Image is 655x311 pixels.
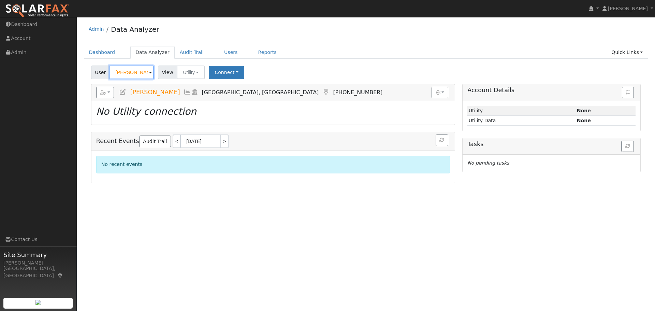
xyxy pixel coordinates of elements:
[209,66,244,79] button: Connect
[333,89,382,96] span: [PHONE_NUMBER]
[467,141,636,148] h5: Tasks
[184,89,191,96] a: Multi-Series Graph
[577,118,591,123] strong: None
[221,135,229,148] a: >
[130,89,180,96] span: [PERSON_NAME]
[202,89,319,96] span: [GEOGRAPHIC_DATA], [GEOGRAPHIC_DATA]
[111,25,159,33] a: Data Analyzer
[467,116,576,126] td: Utility Data
[158,66,177,79] span: View
[3,265,73,279] div: [GEOGRAPHIC_DATA], [GEOGRAPHIC_DATA]
[191,89,199,96] a: Login As (last Never)
[89,26,104,32] a: Admin
[622,87,634,98] button: Issue History
[96,135,450,148] h5: Recent Events
[467,87,636,94] h5: Account Details
[467,160,509,166] i: No pending tasks
[436,135,448,146] button: Refresh
[5,4,69,18] img: SolarFax
[467,106,576,116] td: Utility
[253,46,282,59] a: Reports
[130,46,175,59] a: Data Analyzer
[91,66,110,79] span: User
[110,66,154,79] input: Select a User
[119,89,127,96] a: Edit User (35180)
[173,135,180,148] a: <
[57,273,63,278] a: Map
[175,46,209,59] a: Audit Trail
[96,156,450,173] div: No recent events
[219,46,243,59] a: Users
[322,89,330,96] a: Map
[84,46,120,59] a: Dashboard
[35,300,41,305] img: retrieve
[577,108,591,113] strong: ID: null, authorized: None
[608,6,648,11] span: [PERSON_NAME]
[96,106,196,117] i: No Utility connection
[139,136,171,147] a: Audit Trail
[606,46,648,59] a: Quick Links
[621,141,634,152] button: Refresh
[3,259,73,267] div: [PERSON_NAME]
[3,250,73,259] span: Site Summary
[177,66,205,79] button: Utility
